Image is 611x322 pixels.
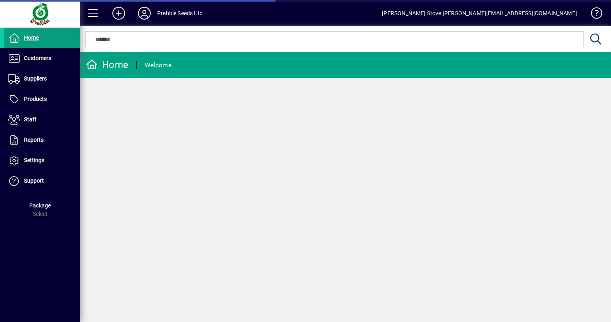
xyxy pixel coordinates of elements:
[24,96,47,102] span: Products
[24,55,51,61] span: Customers
[29,202,51,209] span: Package
[24,75,47,82] span: Suppliers
[24,157,44,163] span: Settings
[24,116,36,123] span: Staff
[24,34,39,41] span: Home
[4,151,80,171] a: Settings
[24,177,44,184] span: Support
[4,171,80,191] a: Support
[4,130,80,150] a: Reports
[4,110,80,130] a: Staff
[382,7,577,20] div: [PERSON_NAME] Stove [PERSON_NAME][EMAIL_ADDRESS][DOMAIN_NAME]
[86,58,128,71] div: Home
[24,137,44,143] span: Reports
[4,69,80,89] a: Suppliers
[585,2,601,28] a: Knowledge Base
[145,59,172,72] div: Welcome
[132,6,157,20] button: Profile
[157,7,203,20] div: Prebble Seeds Ltd
[106,6,132,20] button: Add
[4,89,80,109] a: Products
[4,48,80,68] a: Customers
